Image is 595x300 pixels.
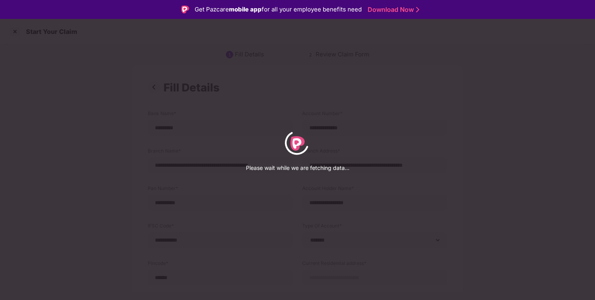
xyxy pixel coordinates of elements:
img: Logo [181,6,189,13]
strong: mobile app [229,6,262,13]
div: animation [282,127,313,159]
div: Get Pazcare for all your employee benefits need [195,5,362,14]
img: Stroke [416,6,419,14]
p: Please wait while we are fetching data... [246,164,350,171]
a: Download Now [368,6,417,14]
